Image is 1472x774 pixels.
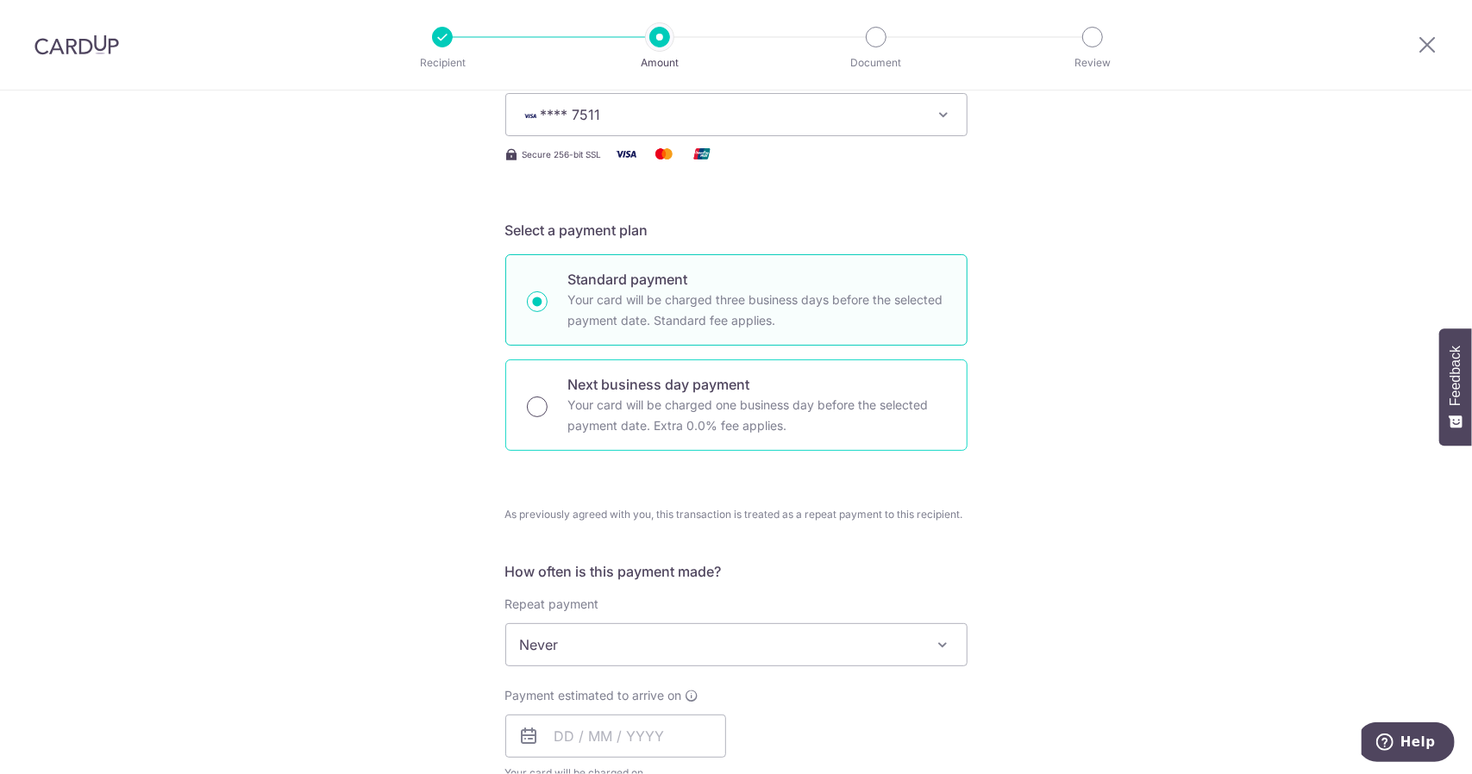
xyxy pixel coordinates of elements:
p: Amount [596,54,723,72]
img: Union Pay [685,143,719,165]
p: Review [1029,54,1156,72]
h5: Select a payment plan [505,220,968,240]
img: Visa [609,143,643,165]
h5: How often is this payment made? [505,561,968,582]
span: Secure 256-bit SSL [523,147,602,161]
p: Your card will be charged one business day before the selected payment date. Extra 0.0% fee applies. [568,395,946,436]
span: Never [506,624,967,665]
span: As previously agreed with you, this transaction is treated as a repeat payment to this recipient. [505,506,968,523]
img: VISA [520,109,541,122]
span: Never [505,623,968,666]
label: Repeat payment [505,596,599,613]
iframe: Opens a widget where you can find more information [1362,722,1455,765]
span: Payment estimated to arrive on [505,687,682,704]
input: DD / MM / YYYY [505,715,726,758]
p: Standard payment [568,269,946,290]
img: Mastercard [647,143,681,165]
p: Document [812,54,940,72]
button: Feedback - Show survey [1439,328,1472,446]
p: Recipient [379,54,506,72]
img: CardUp [34,34,119,55]
p: Next business day payment [568,374,946,395]
p: Your card will be charged three business days before the selected payment date. Standard fee appl... [568,290,946,331]
span: Feedback [1448,346,1463,406]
